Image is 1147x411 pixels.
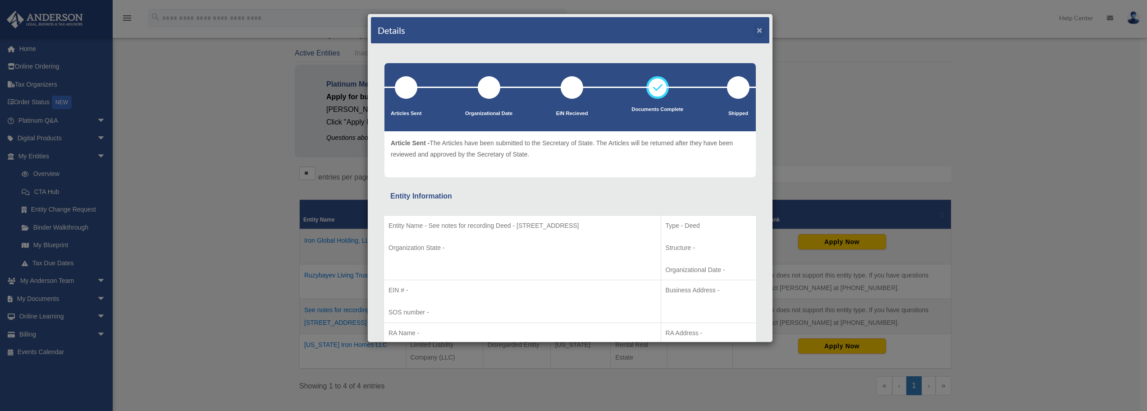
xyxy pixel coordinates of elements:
button: × [757,25,763,35]
span: Article Sent - [391,139,430,147]
p: RA Name - [388,328,656,339]
p: EIN # - [388,285,656,296]
p: Structure - [666,242,752,254]
p: Organizational Date [465,109,512,118]
p: Organization State - [388,242,656,254]
p: SOS number - [388,307,656,318]
p: Articles Sent [391,109,421,118]
p: Business Address - [666,285,752,296]
div: Entity Information [390,190,750,203]
p: Organizational Date - [666,264,752,276]
h4: Details [378,24,405,37]
p: Entity Name - See notes for recording Deed - [STREET_ADDRESS] [388,220,656,231]
p: EIN Recieved [556,109,588,118]
p: Documents Complete [631,105,683,114]
p: Type - Deed [666,220,752,231]
p: The Articles have been submitted to the Secretary of State. The Articles will be returned after t... [391,138,749,160]
p: Shipped [727,109,749,118]
p: RA Address - [666,328,752,339]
